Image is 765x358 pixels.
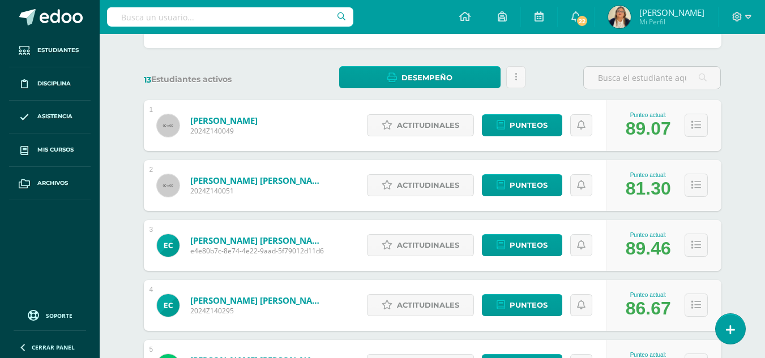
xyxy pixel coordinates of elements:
[9,133,91,167] a: Mis cursos
[144,75,151,85] span: 13
[482,114,562,136] a: Punteos
[510,295,548,316] span: Punteos
[626,172,671,178] div: Punteo actual:
[32,343,75,351] span: Cerrar panel
[37,79,71,88] span: Disciplina
[626,112,671,118] div: Punteo actual:
[339,66,501,88] a: Desempeño
[626,352,671,358] div: Punteo actual:
[639,7,704,18] span: [PERSON_NAME]
[367,114,474,136] a: Actitudinales
[367,174,474,196] a: Actitudinales
[9,167,91,200] a: Archivos
[9,34,91,67] a: Estudiantes
[482,234,562,256] a: Punteos
[149,346,153,353] div: 5
[367,294,474,316] a: Actitudinales
[626,298,671,319] div: 86.67
[190,235,326,246] a: [PERSON_NAME] [PERSON_NAME]
[14,307,86,322] a: Soporte
[37,112,72,121] span: Asistencia
[37,179,68,188] span: Archivos
[9,67,91,101] a: Disciplina
[144,74,281,85] label: Estudiantes activos
[626,178,671,199] div: 81.30
[157,114,180,137] img: 60x60
[482,294,562,316] a: Punteos
[149,106,153,114] div: 1
[190,115,258,126] a: [PERSON_NAME]
[626,118,671,139] div: 89.07
[107,7,353,27] input: Busca un usuario...
[149,166,153,174] div: 2
[510,235,548,256] span: Punteos
[190,295,326,306] a: [PERSON_NAME] [PERSON_NAME]
[157,234,180,257] img: c2a0d8330622dc3854b0661139db12a9.png
[149,286,153,294] div: 4
[37,145,74,154] span: Mis cursos
[482,174,562,196] a: Punteos
[397,175,459,196] span: Actitudinales
[639,17,704,27] span: Mi Perfil
[576,15,588,27] span: 22
[190,126,258,136] span: 2024Z140049
[510,175,548,196] span: Punteos
[37,46,79,55] span: Estudiantes
[367,234,474,256] a: Actitudinales
[584,67,720,89] input: Busca el estudiante aquí...
[149,226,153,234] div: 3
[626,238,671,259] div: 89.46
[9,101,91,134] a: Asistencia
[190,246,326,256] span: e4e80b7c-8e74-4e22-9aad-5f79012d11d6
[510,115,548,136] span: Punteos
[157,294,180,317] img: 2c38aa47db016527e161c94f3f0f0377.png
[397,295,459,316] span: Actitudinales
[190,306,326,316] span: 2024Z140295
[190,175,326,186] a: [PERSON_NAME] [PERSON_NAME]
[397,235,459,256] span: Actitudinales
[190,186,326,196] span: 2024Z140051
[46,312,72,320] span: Soporte
[626,232,671,238] div: Punteo actual:
[401,67,452,88] span: Desempeño
[397,115,459,136] span: Actitudinales
[626,292,671,298] div: Punteo actual:
[608,6,631,28] img: 369bc20994ee688d2ad73d2cda5f6b75.png
[157,174,180,197] img: 60x60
